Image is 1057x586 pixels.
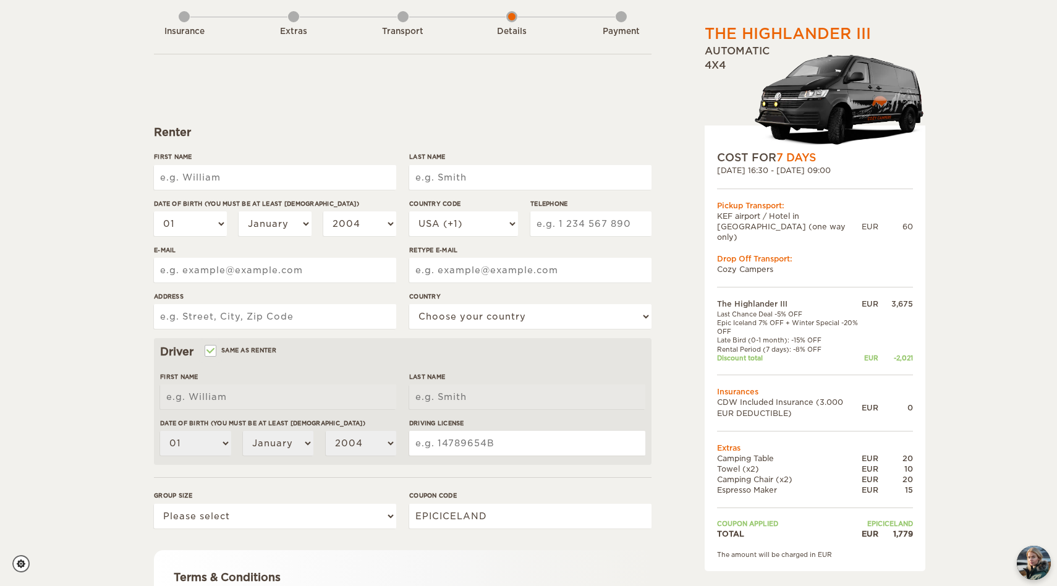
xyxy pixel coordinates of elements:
td: KEF airport / Hotel in [GEOGRAPHIC_DATA] (one way only) [717,211,862,242]
input: e.g. example@example.com [409,258,652,282]
td: Camping Table [717,453,862,464]
label: Address [154,292,396,301]
div: [DATE] 16:30 - [DATE] 09:00 [717,165,913,176]
label: Last Name [409,372,645,381]
label: Driving License [409,418,645,428]
button: chat-button [1017,546,1051,580]
td: Epic Iceland 7% OFF + Winter Special -20% OFF [717,318,862,336]
div: 1,779 [878,529,913,539]
div: 0 [878,402,913,413]
img: Freyja at Cozy Campers [1017,546,1051,580]
a: Cookie settings [12,555,38,572]
div: 20 [878,474,913,485]
div: Extras [260,26,328,38]
label: Retype E-mail [409,245,652,255]
div: Renter [154,125,652,140]
td: CDW Included Insurance (3.000 EUR DEDUCTIBLE) [717,397,862,418]
div: Automatic 4x4 [705,45,925,150]
div: EUR [862,474,878,485]
td: EPICICELAND [862,519,913,528]
input: e.g. Smith [409,165,652,190]
div: Transport [369,26,437,38]
td: Coupon applied [717,519,862,528]
label: Telephone [530,199,652,208]
label: E-mail [154,245,396,255]
div: EUR [862,485,878,495]
input: e.g. 14789654B [409,431,645,456]
td: Discount total [717,354,862,362]
td: Rental Period (7 days): -8% OFF [717,345,862,354]
td: Espresso Maker [717,485,862,495]
input: e.g. Street, City, Zip Code [154,304,396,329]
input: Same as renter [206,348,214,356]
div: Insurance [150,26,218,38]
div: COST FOR [717,150,913,165]
div: -2,021 [878,354,913,362]
div: The Highlander III [705,23,871,45]
img: stor-langur-4.png [754,48,925,150]
td: Late Bird (0-1 month): -15% OFF [717,336,862,344]
label: Date of birth (You must be at least [DEMOGRAPHIC_DATA]) [154,199,396,208]
div: EUR [862,529,878,539]
div: EUR [862,453,878,464]
td: The Highlander III [717,299,862,309]
label: Country [409,292,652,301]
td: Last Chance Deal -5% OFF [717,310,862,318]
div: 3,675 [878,299,913,309]
label: First Name [160,372,396,381]
td: Insurances [717,386,913,397]
label: Group size [154,491,396,500]
label: Coupon code [409,491,652,500]
div: EUR [862,402,878,413]
div: 10 [878,464,913,474]
div: Details [478,26,546,38]
td: Cozy Campers [717,264,913,274]
div: EUR [862,299,878,309]
div: EUR [862,464,878,474]
label: Same as renter [206,344,276,356]
td: TOTAL [717,529,862,539]
label: Date of birth (You must be at least [DEMOGRAPHIC_DATA]) [160,418,396,428]
label: First Name [154,152,396,161]
div: EUR [862,354,878,362]
input: e.g. example@example.com [154,258,396,282]
div: The amount will be charged in EUR [717,550,913,559]
label: Last Name [409,152,652,161]
input: e.g. 1 234 567 890 [530,211,652,236]
div: 60 [878,221,913,232]
div: 20 [878,453,913,464]
div: Driver [160,344,645,359]
label: Country Code [409,199,518,208]
input: e.g. Smith [409,384,645,409]
td: Extras [717,443,913,453]
span: 7 Days [776,151,816,164]
div: EUR [862,221,878,232]
td: Camping Chair (x2) [717,474,862,485]
div: Terms & Conditions [174,570,632,585]
div: Pickup Transport: [717,200,913,211]
div: Payment [587,26,655,38]
div: Drop Off Transport: [717,253,913,264]
input: e.g. William [154,165,396,190]
input: e.g. William [160,384,396,409]
td: Towel (x2) [717,464,862,474]
div: 15 [878,485,913,495]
